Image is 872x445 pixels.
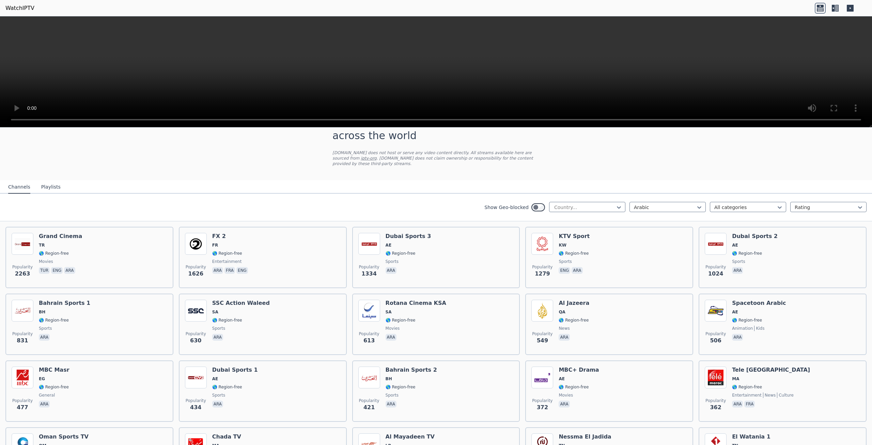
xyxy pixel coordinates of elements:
[212,433,242,440] h6: Chada TV
[386,433,435,440] h6: Al Mayadeen TV
[559,392,573,398] span: movies
[732,367,810,373] h6: Tele [GEOGRAPHIC_DATA]
[12,300,33,322] img: Bahrain Sports 1
[754,326,764,331] span: kids
[559,334,570,341] p: ara
[386,242,391,248] span: AE
[559,251,589,256] span: 🌎 Region-free
[732,317,762,323] span: 🌎 Region-free
[39,384,69,390] span: 🌎 Region-free
[537,403,548,412] span: 372
[732,251,762,256] span: 🌎 Region-free
[559,317,589,323] span: 🌎 Region-free
[559,433,611,440] h6: Nessma El Jadida
[732,242,738,248] span: AE
[39,259,53,264] span: movies
[186,398,206,403] span: Popularity
[190,337,201,345] span: 630
[39,392,55,398] span: general
[212,376,218,382] span: AE
[386,401,396,407] p: ara
[361,156,377,161] a: iptv-org
[732,376,739,382] span: MA
[185,233,207,255] img: FX 2
[386,384,416,390] span: 🌎 Region-free
[212,384,242,390] span: 🌎 Region-free
[186,331,206,337] span: Popularity
[332,117,540,142] h1: - Free IPTV streams from across the world
[212,233,249,240] h6: FX 2
[190,403,201,412] span: 434
[559,259,572,264] span: sports
[732,300,786,307] h6: Spacetoon Arabic
[732,334,743,341] p: ara
[39,300,90,307] h6: Bahrain Sports 1
[212,259,242,264] span: entertainment
[358,300,380,322] img: Rotana Cinema KSA
[386,376,392,382] span: BH
[559,300,589,307] h6: Al Jazeera
[185,367,207,388] img: Dubai Sports 1
[39,309,45,315] span: BH
[39,233,82,240] h6: Grand Cinema
[51,267,63,274] p: eng
[559,367,599,373] h6: MBC+ Drama
[188,270,204,278] span: 1626
[535,270,550,278] span: 1279
[39,376,45,382] span: EG
[41,181,61,194] button: Playlists
[358,367,380,388] img: Bahrain Sports 2
[559,267,570,274] p: eng
[39,334,50,341] p: ara
[12,398,33,403] span: Popularity
[710,337,721,345] span: 506
[17,337,28,345] span: 831
[386,334,396,341] p: ara
[705,233,727,255] img: Dubai Sports 2
[212,267,223,274] p: ara
[359,331,379,337] span: Popularity
[532,264,552,270] span: Popularity
[531,367,553,388] img: MBC+ Drama
[212,309,218,315] span: SA
[363,403,375,412] span: 421
[559,376,564,382] span: AE
[236,267,248,274] p: eng
[559,309,565,315] span: QA
[386,267,396,274] p: ara
[212,242,218,248] span: FR
[559,242,566,248] span: KW
[15,270,30,278] span: 2263
[386,251,416,256] span: 🌎 Region-free
[732,401,743,407] p: ara
[12,367,33,388] img: MBC Masr
[12,264,33,270] span: Popularity
[212,401,223,407] p: ara
[559,384,589,390] span: 🌎 Region-free
[386,367,437,373] h6: Bahrain Sports 2
[744,401,755,407] p: fra
[572,267,582,274] p: ara
[5,4,34,12] a: WatchIPTV
[559,233,590,240] h6: KTV Sport
[705,367,727,388] img: Tele Maroc
[559,326,570,331] span: news
[777,392,794,398] span: culture
[332,150,540,166] p: [DOMAIN_NAME] does not host or serve any video content directly. All streams available here are s...
[386,392,399,398] span: sports
[732,392,762,398] span: entertainment
[185,300,207,322] img: SSC Action Waleed
[732,309,738,315] span: AE
[363,337,375,345] span: 613
[212,251,242,256] span: 🌎 Region-free
[386,317,416,323] span: 🌎 Region-free
[39,326,52,331] span: sports
[212,326,225,331] span: sports
[224,267,235,274] p: fra
[186,264,206,270] span: Popularity
[39,267,50,274] p: tur
[39,251,69,256] span: 🌎 Region-free
[39,433,89,440] h6: Oman Sports TV
[12,331,33,337] span: Popularity
[705,264,726,270] span: Popularity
